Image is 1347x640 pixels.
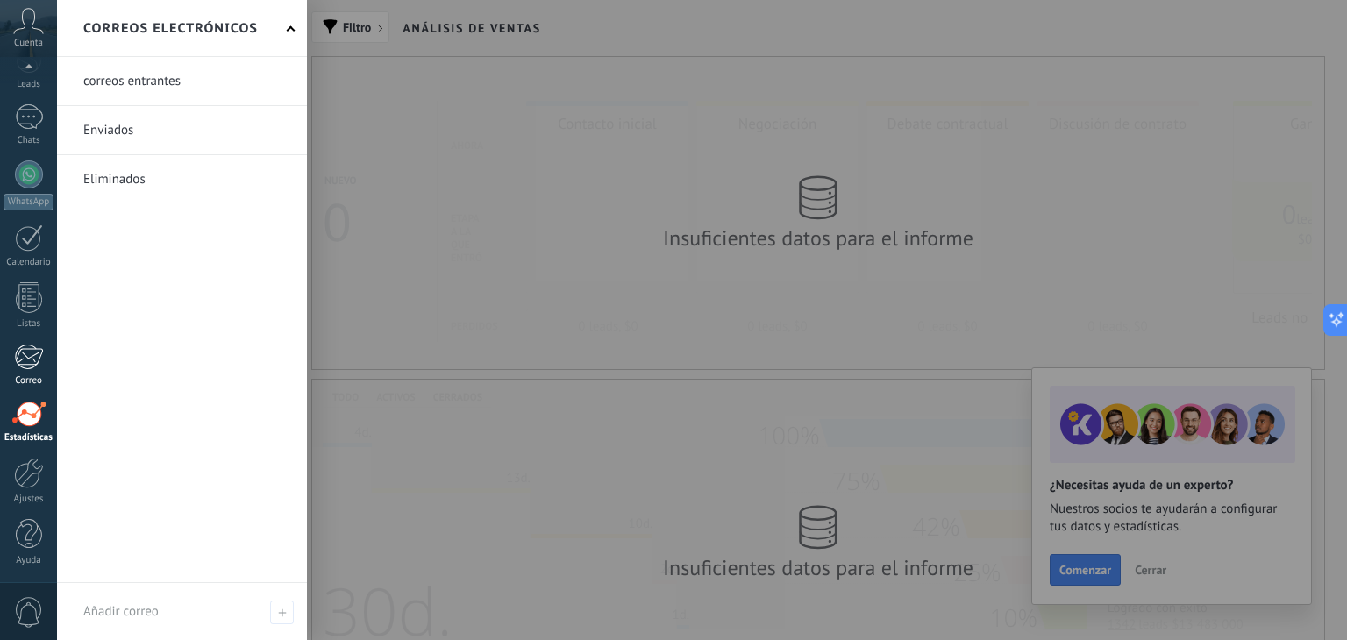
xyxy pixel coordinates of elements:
li: correos entrantes [57,57,307,106]
span: Añadir correo [270,601,294,624]
div: Listas [4,318,54,330]
li: Enviados [57,106,307,155]
div: Estadísticas [4,432,54,444]
div: Chats [4,135,54,146]
div: Correo [4,375,54,387]
div: Calendario [4,257,54,268]
span: Cuenta [14,38,43,49]
div: Ajustes [4,494,54,505]
h2: Correos electrónicos [83,1,258,56]
span: Añadir correo [83,603,159,620]
div: Ayuda [4,555,54,566]
div: Leads [4,79,54,90]
div: WhatsApp [4,194,53,210]
li: Eliminados [57,155,307,203]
